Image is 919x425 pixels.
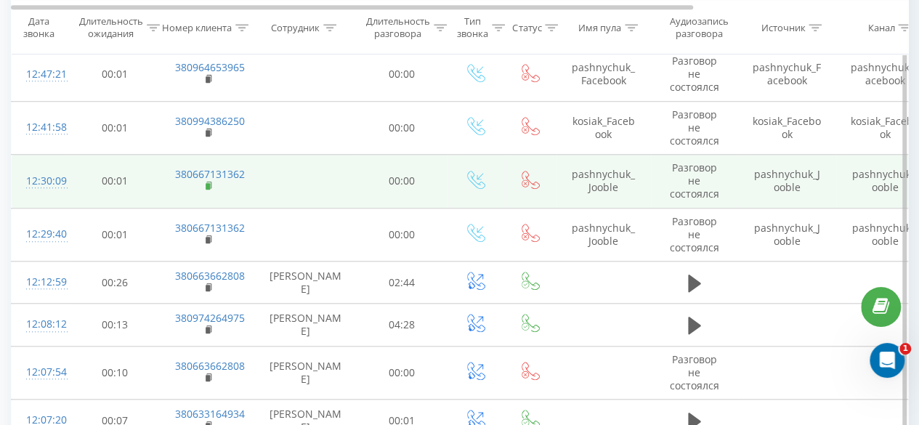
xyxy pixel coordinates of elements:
div: 12:47:21 [26,60,55,89]
td: 00:00 [357,346,448,400]
div: Источник [761,21,805,33]
td: kosiak_Facebook [738,101,836,155]
div: 12:41:58 [26,113,55,142]
td: pashnychuk_Jooble [556,208,651,262]
td: pashnychuk_Facebook [738,47,836,101]
div: 12:08:12 [26,310,55,339]
div: Длительность ожидания [79,15,143,40]
td: pashnychuk_Jooble [738,208,836,262]
a: 380667131362 [175,167,245,181]
div: Дата звонка [12,15,65,40]
td: [PERSON_NAME] [255,304,357,346]
a: 380994386250 [175,114,245,128]
td: pashnychuk_Jooble [738,155,836,209]
a: 380667131362 [175,221,245,235]
td: 00:01 [70,155,161,209]
td: 04:28 [357,304,448,346]
span: Разговор не состоялся [670,108,719,147]
span: Разговор не состоялся [670,54,719,94]
div: Тип звонка [457,15,488,40]
a: 380633164934 [175,407,245,421]
div: Статус [512,21,541,33]
td: 00:00 [357,101,448,155]
span: 1 [899,343,911,355]
div: 12:07:54 [26,358,55,386]
td: pashnychuk_Facebook [556,47,651,101]
td: 00:01 [70,47,161,101]
a: 380964653965 [175,60,245,74]
td: 00:10 [70,346,161,400]
td: 00:00 [357,47,448,101]
iframe: Intercom live chat [870,343,904,378]
a: 380974264975 [175,311,245,325]
td: 00:01 [70,101,161,155]
div: Длительность разговора [366,15,430,40]
td: 00:00 [357,208,448,262]
div: Номер клиента [162,21,232,33]
td: 00:01 [70,208,161,262]
div: Аудиозапись разговора [663,15,734,40]
span: Разговор не состоялся [670,214,719,254]
a: 380663662808 [175,269,245,283]
div: Сотрудник [271,21,320,33]
td: pashnychuk_Jooble [556,155,651,209]
td: 00:13 [70,304,161,346]
div: Канал [867,21,894,33]
td: [PERSON_NAME] [255,346,357,400]
div: 12:29:40 [26,220,55,248]
td: 02:44 [357,262,448,304]
td: 00:00 [357,155,448,209]
td: kosiak_Facebook [556,101,651,155]
td: [PERSON_NAME] [255,262,357,304]
div: 12:12:59 [26,268,55,296]
div: 12:30:09 [26,167,55,195]
td: 00:26 [70,262,161,304]
a: 380663662808 [175,359,245,373]
span: Разговор не состоялся [670,161,719,201]
div: Имя пула [578,21,621,33]
span: Разговор не состоялся [670,352,719,392]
